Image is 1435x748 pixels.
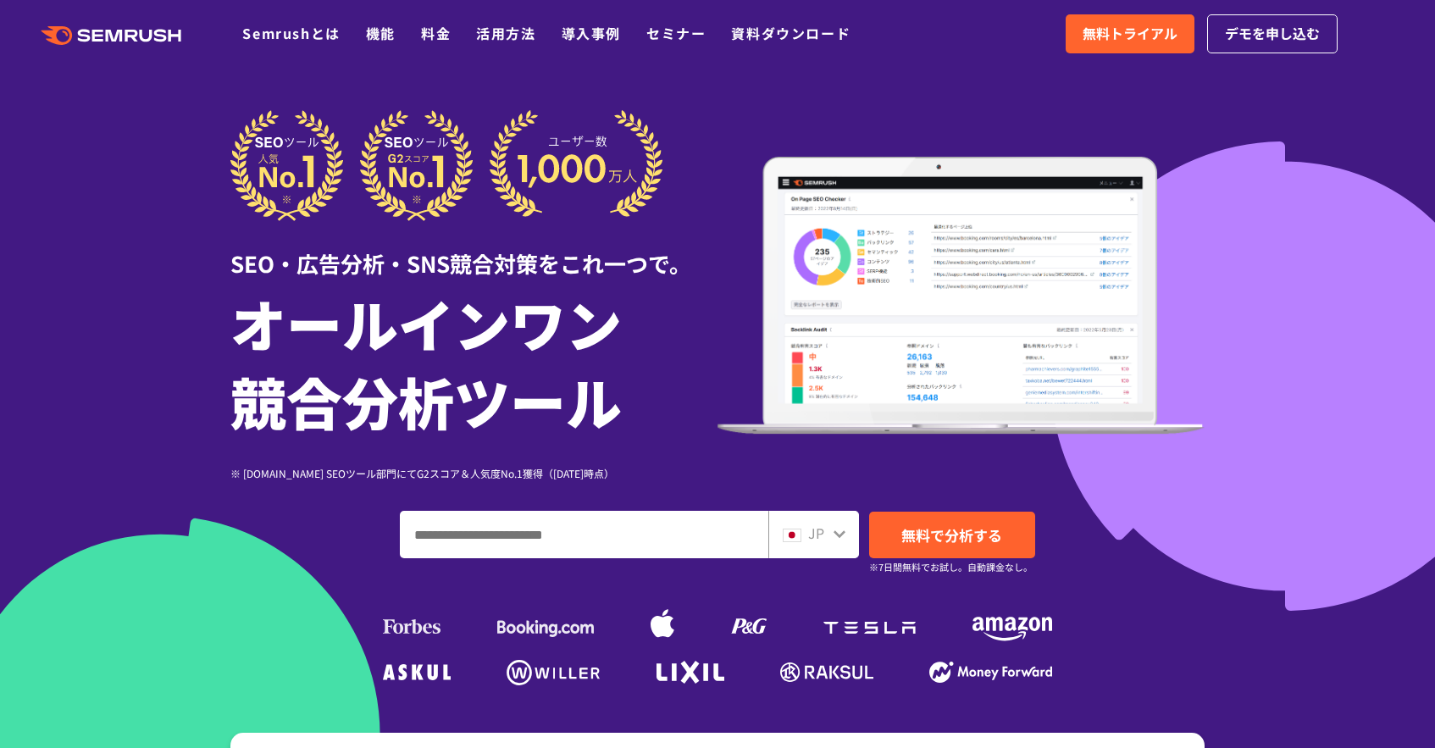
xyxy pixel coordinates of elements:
[646,23,706,43] a: セミナー
[562,23,621,43] a: 導入事例
[366,23,396,43] a: 機能
[1225,23,1320,45] span: デモを申し込む
[401,512,767,557] input: ドメイン、キーワードまたはURLを入力してください
[901,524,1002,546] span: 無料で分析する
[731,23,850,43] a: 資料ダウンロード
[476,23,535,43] a: 活用方法
[230,221,717,280] div: SEO・広告分析・SNS競合対策をこれ一つで。
[230,465,717,481] div: ※ [DOMAIN_NAME] SEOツール部門にてG2スコア＆人気度No.1獲得（[DATE]時点）
[230,284,717,440] h1: オールインワン 競合分析ツール
[808,523,824,543] span: JP
[1083,23,1177,45] span: 無料トライアル
[869,559,1033,575] small: ※7日間無料でお試し。自動課金なし。
[242,23,340,43] a: Semrushとは
[1066,14,1194,53] a: 無料トライアル
[1207,14,1338,53] a: デモを申し込む
[869,512,1035,558] a: 無料で分析する
[421,23,451,43] a: 料金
